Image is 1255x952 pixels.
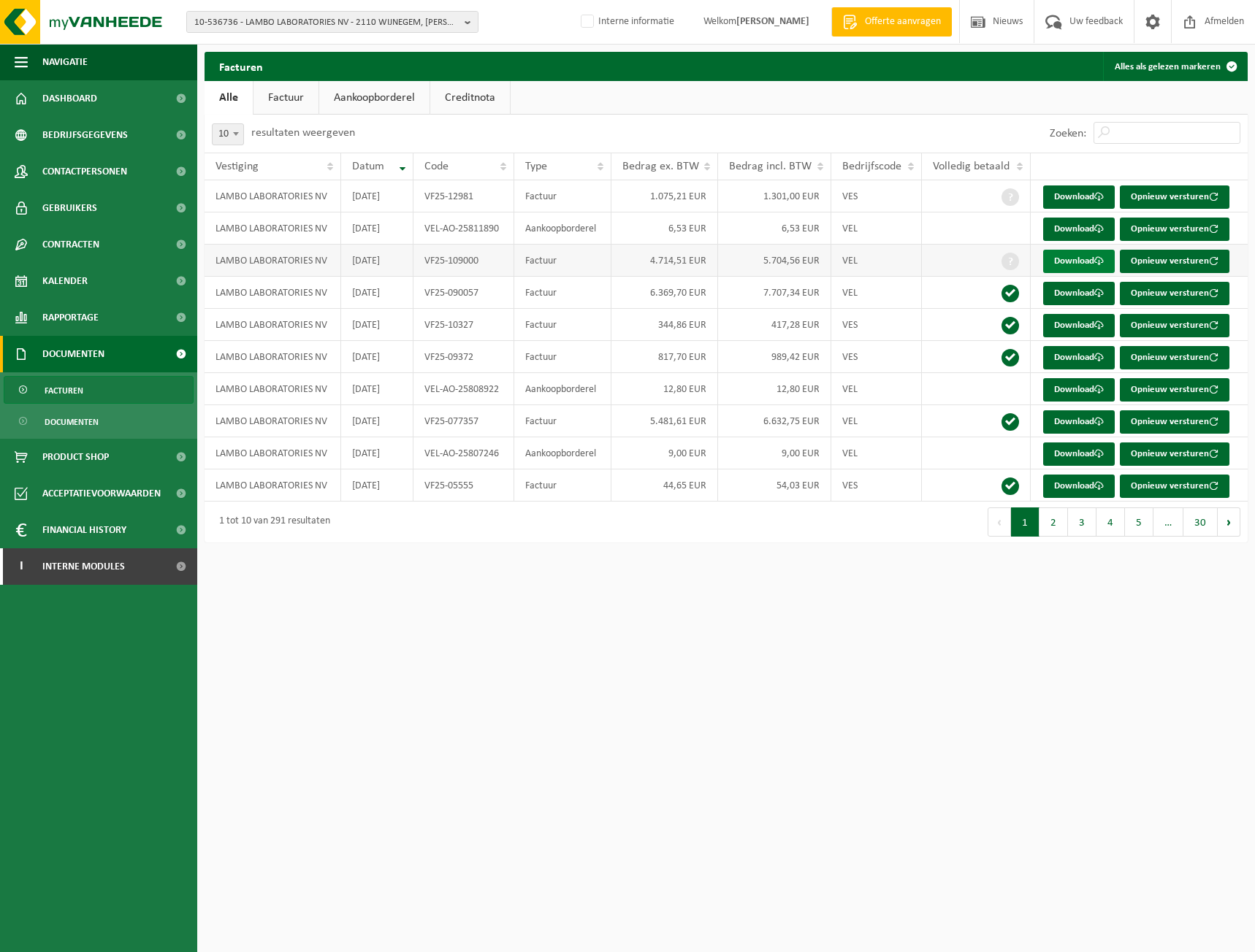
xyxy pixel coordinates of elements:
span: Kalender [42,263,88,299]
td: 817,70 EUR [611,341,718,373]
button: Opnieuw versturen [1120,218,1229,241]
span: Code [424,161,449,172]
td: [DATE] [341,469,413,502]
button: Previous [988,507,1011,537]
td: VES [831,341,923,373]
td: 6,53 EUR [718,212,831,245]
td: Aankoopborderel [514,373,611,405]
td: LAMBO LABORATORIES NV [205,309,341,341]
td: VEL-AO-25807246 [413,437,514,469]
td: [DATE] [341,309,413,341]
a: Alle [205,81,253,115]
a: Download [1043,314,1115,337]
button: Opnieuw versturen [1120,378,1229,402]
td: VF25-090057 [413,277,514,309]
span: Documenten [42,336,104,372]
label: resultaten weergeven [251,127,355,139]
a: Documenten [4,407,194,435]
div: 1 tot 10 van 291 resultaten [212,509,330,535]
a: Download [1043,185,1115,209]
button: 5 [1125,507,1153,537]
a: Download [1043,475,1115,498]
a: Offerte aanvragen [831,7,952,37]
td: Factuur [514,309,611,341]
td: VEL [831,277,923,309]
a: Factuur [253,81,318,115]
button: Next [1218,507,1240,537]
td: [DATE] [341,405,413,437]
button: 4 [1096,507,1125,537]
span: 10-536736 - LAMBO LABORATORIES NV - 2110 WIJNEGEM, [PERSON_NAME][STREET_ADDRESS] [194,12,459,34]
span: 10 [212,123,244,145]
td: 12,80 EUR [611,373,718,405]
td: Factuur [514,469,611,502]
td: Factuur [514,341,611,373]
td: [DATE] [341,277,413,309]
button: 2 [1040,507,1068,537]
strong: [PERSON_NAME] [736,16,809,27]
td: LAMBO LABORATORIES NV [205,180,341,212]
td: [DATE] [341,212,413,245]
button: 1 [1011,507,1040,537]
button: Opnieuw versturen [1120,314,1229,337]
td: 344,86 EUR [611,309,718,341]
td: [DATE] [341,245,413,277]
button: Opnieuw versturen [1120,410,1229,434]
td: LAMBO LABORATORIES NV [205,245,341,277]
button: Alles als gelezen markeren [1103,52,1246,81]
td: VEL [831,373,923,405]
span: Facturen [45,377,83,404]
a: Download [1043,442,1115,466]
td: 7.707,34 EUR [718,277,831,309]
span: I [15,548,28,585]
td: 12,80 EUR [718,373,831,405]
td: Factuur [514,180,611,212]
button: Opnieuw versturen [1120,475,1229,498]
td: VEL-AO-25811890 [413,212,514,245]
span: Navigatie [42,44,88,80]
button: 10-536736 - LAMBO LABORATORIES NV - 2110 WIJNEGEM, [PERSON_NAME][STREET_ADDRESS] [186,11,478,33]
span: Acceptatievoorwaarden [42,475,161,512]
td: 9,00 EUR [718,437,831,469]
td: 1.301,00 EUR [718,180,831,212]
a: Download [1043,346,1115,369]
a: Download [1043,250,1115,273]
td: 9,00 EUR [611,437,718,469]
a: Facturen [4,376,194,404]
td: VF25-12981 [413,180,514,212]
td: 1.075,21 EUR [611,180,718,212]
span: Product Shop [42,439,109,475]
td: VEL [831,405,923,437]
h2: Facturen [205,52,278,80]
td: Factuur [514,245,611,277]
span: 10 [213,124,243,145]
label: Zoeken: [1050,128,1086,139]
td: [DATE] [341,180,413,212]
button: Opnieuw versturen [1120,185,1229,209]
span: Bedrag ex. BTW [622,161,699,172]
td: LAMBO LABORATORIES NV [205,405,341,437]
td: LAMBO LABORATORIES NV [205,212,341,245]
span: Bedrijfscode [842,161,901,172]
td: 6.369,70 EUR [611,277,718,309]
td: [DATE] [341,437,413,469]
span: Documenten [45,408,99,436]
button: Opnieuw versturen [1120,346,1229,369]
td: 6,53 EUR [611,212,718,245]
td: 989,42 EUR [718,341,831,373]
span: Rapportage [42,299,99,336]
span: Datum [352,161,384,172]
span: Vestiging [215,161,259,172]
td: VF25-10327 [413,309,514,341]
td: VF25-077357 [413,405,514,437]
td: VES [831,180,923,212]
td: 5.481,61 EUR [611,405,718,437]
td: Aankoopborderel [514,212,611,245]
td: VF25-109000 [413,245,514,277]
td: VF25-05555 [413,469,514,502]
a: Creditnota [430,81,510,115]
td: LAMBO LABORATORIES NV [205,373,341,405]
a: Download [1043,282,1115,305]
td: LAMBO LABORATORIES NV [205,437,341,469]
td: VEL [831,437,923,469]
